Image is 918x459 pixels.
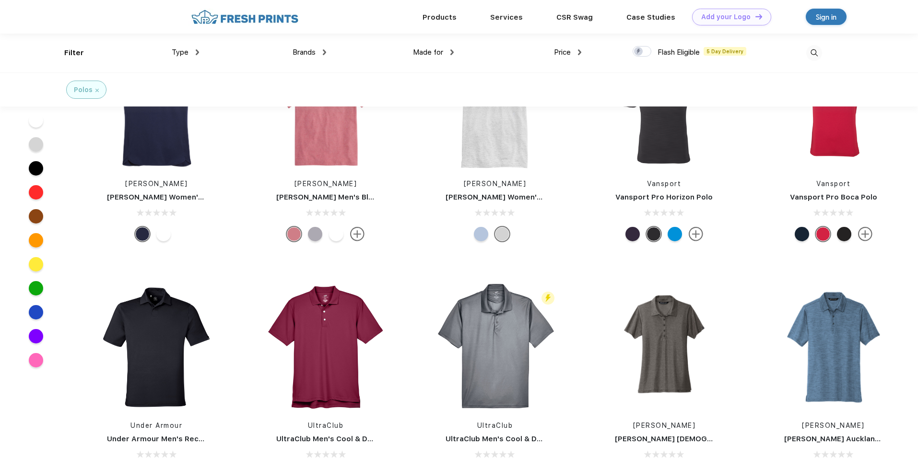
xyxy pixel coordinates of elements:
img: func=resize&h=266 [431,283,559,411]
span: Price [554,48,571,57]
img: dropdown.png [196,49,199,55]
img: fo%20logo%202.webp [188,9,301,25]
img: flash_active_toggle.svg [541,292,554,305]
span: Type [172,48,188,57]
div: Filter [64,47,84,59]
div: Deep Purple [625,227,640,241]
img: desktop_search.svg [806,45,822,61]
a: UltraClub Men's Cool & Dry Mesh Pique Polo [446,435,607,443]
a: Sign in [806,9,847,25]
a: [PERSON_NAME] Women's Destin Striped Sankaty Polo [446,193,647,201]
a: Vansport Pro Horizon Polo [615,193,713,201]
div: White Ocean Breeze [474,227,488,241]
div: White Cap [156,227,171,241]
a: [PERSON_NAME] [802,422,865,429]
div: Add your Logo [701,13,751,21]
img: more.svg [858,227,872,241]
a: Vansport Pro Boca Polo [790,193,877,201]
img: more.svg [350,227,365,241]
div: Barracuda [308,227,322,241]
div: Sport Red [816,227,830,241]
div: White Cap [495,227,509,241]
span: Brands [293,48,316,57]
a: Under Armour Men's Recycled Polo [107,435,237,443]
img: filter_cancel.svg [95,89,99,92]
div: Polos [74,85,93,95]
div: Navy [795,227,809,241]
img: more.svg [689,227,703,241]
a: UltraClub [308,422,344,429]
div: Sign in [816,12,836,23]
a: [PERSON_NAME] Auckland Slub Polo [784,435,916,443]
a: [PERSON_NAME] [125,180,188,188]
a: Vansport [647,180,681,188]
img: dropdown.png [450,49,454,55]
span: Made for [413,48,443,57]
a: [PERSON_NAME] Women's Sleeveless Solid Jersey Polos [107,193,316,201]
a: [PERSON_NAME] [464,180,527,188]
a: [PERSON_NAME] [294,180,357,188]
div: White Cap [329,227,343,241]
img: func=resize&h=266 [600,283,728,411]
div: Deep Bay [135,227,150,241]
img: func=resize&h=266 [770,283,897,411]
a: Products [423,13,457,22]
a: [PERSON_NAME] [633,422,696,429]
img: dropdown.png [323,49,326,55]
a: [PERSON_NAME] Men's Blank Edgartown Pique Polo [276,193,464,201]
img: func=resize&h=266 [262,283,389,411]
div: Black [837,227,851,241]
div: Pacific Blue [668,227,682,241]
a: UltraClub [477,422,513,429]
a: Under Armour [130,422,182,429]
div: Black [647,227,661,241]
div: Lobster Reef [287,227,301,241]
img: DT [755,14,762,19]
img: dropdown.png [578,49,581,55]
a: Vansport [816,180,850,188]
a: [PERSON_NAME] [DEMOGRAPHIC_DATA] Oceanside [PERSON_NAME] [615,435,863,443]
a: UltraClub Men's Cool & Dry Stain-Release Performance Polo [276,435,498,443]
span: Flash Eligible [658,48,700,57]
img: func=resize&h=266 [93,283,220,411]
